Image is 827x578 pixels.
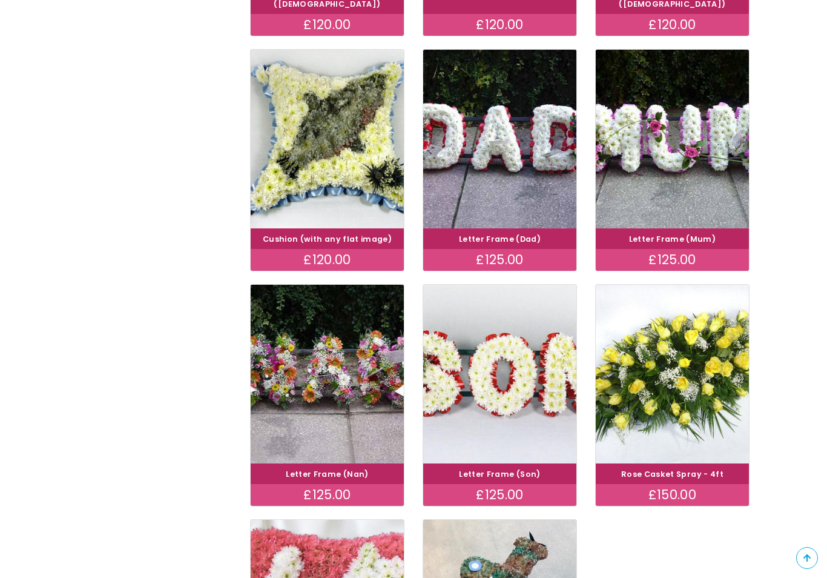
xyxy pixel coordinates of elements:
div: £125.00 [596,249,749,271]
img: Letter Frame (Mum) [596,50,749,228]
div: £120.00 [251,14,404,36]
a: Letter Frame (Dad) [459,234,541,244]
img: Letter Frame (Son) [423,285,576,463]
img: Letter Frame (Dad) [423,50,576,228]
img: Letter Frame (Nan) [251,285,404,463]
a: Rose Casket Spray - 4ft [621,469,723,479]
div: £125.00 [251,484,404,506]
a: Letter Frame (Nan) [286,469,368,479]
a: Cushion (with any flat image) [263,234,392,244]
a: Letter Frame (Mum) [629,234,716,244]
a: Letter Frame (Son) [459,469,540,479]
img: Rose Casket Spray - 4ft [596,285,749,463]
img: Cushion (with any flat image) [251,50,404,228]
div: £125.00 [423,484,576,506]
div: £150.00 [596,484,749,506]
div: £120.00 [251,249,404,271]
div: £120.00 [423,14,576,36]
div: £125.00 [423,249,576,271]
div: £120.00 [596,14,749,36]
